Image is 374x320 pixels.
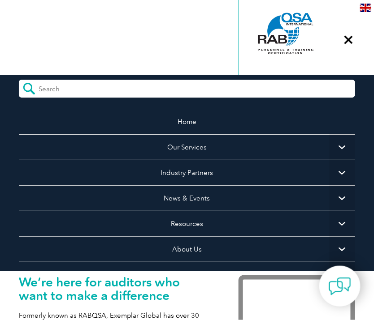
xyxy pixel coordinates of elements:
[19,262,356,287] a: Find Certified Professional / Training Provider
[19,160,356,185] a: Industry Partners
[19,211,356,236] a: Resources
[19,275,212,302] h1: We’re here for auditors who want to make a difference
[19,80,39,98] input: Submit
[19,109,356,134] a: Home
[19,185,356,211] a: News & Events
[360,4,371,12] img: en
[19,134,356,160] a: Our Services
[329,275,351,298] img: contact-chat.png
[19,236,356,262] a: About Us
[39,80,118,93] input: Search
